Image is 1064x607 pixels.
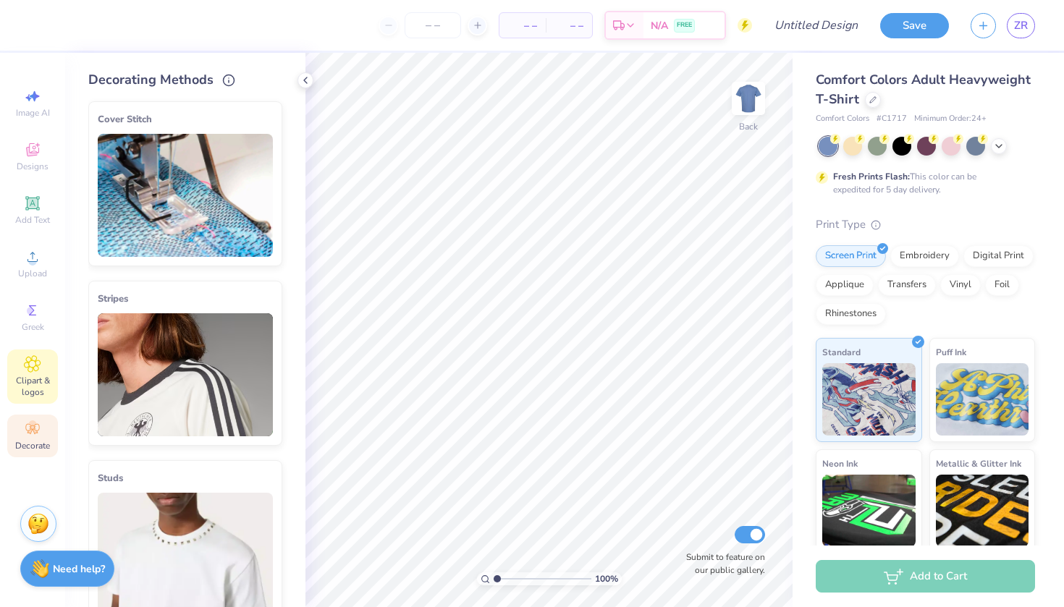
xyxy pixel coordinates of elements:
[651,18,668,33] span: N/A
[816,113,869,125] span: Comfort Colors
[15,214,50,226] span: Add Text
[816,274,874,296] div: Applique
[15,440,50,451] span: Decorate
[816,303,886,325] div: Rhinestones
[98,290,273,307] div: Stripes
[508,18,537,33] span: – –
[16,107,50,119] span: Image AI
[7,375,58,398] span: Clipart & logos
[936,456,1021,471] span: Metallic & Glitter Ink
[878,274,936,296] div: Transfers
[595,572,618,585] span: 100 %
[816,216,1035,233] div: Print Type
[940,274,981,296] div: Vinyl
[936,344,966,360] span: Puff Ink
[833,170,1011,196] div: This color can be expedited for 5 day delivery.
[822,363,916,436] img: Standard
[763,11,869,40] input: Untitled Design
[98,470,273,487] div: Studs
[88,70,282,90] div: Decorating Methods
[405,12,461,38] input: – –
[833,171,910,182] strong: Fresh Prints Flash:
[890,245,959,267] div: Embroidery
[678,551,765,577] label: Submit to feature on our public gallery.
[734,84,763,113] img: Back
[816,71,1031,108] span: Comfort Colors Adult Heavyweight T-Shirt
[17,161,48,172] span: Designs
[936,475,1029,547] img: Metallic & Glitter Ink
[822,344,861,360] span: Standard
[554,18,583,33] span: – –
[877,113,907,125] span: # C1717
[880,13,949,38] button: Save
[936,363,1029,436] img: Puff Ink
[98,313,273,436] img: Stripes
[1014,17,1028,34] span: ZR
[822,475,916,547] img: Neon Ink
[739,120,758,133] div: Back
[816,245,886,267] div: Screen Print
[98,134,273,257] img: Cover Stitch
[53,562,105,576] strong: Need help?
[963,245,1034,267] div: Digital Print
[677,20,692,30] span: FREE
[914,113,987,125] span: Minimum Order: 24 +
[985,274,1019,296] div: Foil
[1007,13,1035,38] a: ZR
[18,268,47,279] span: Upload
[22,321,44,333] span: Greek
[822,456,858,471] span: Neon Ink
[98,111,273,128] div: Cover Stitch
